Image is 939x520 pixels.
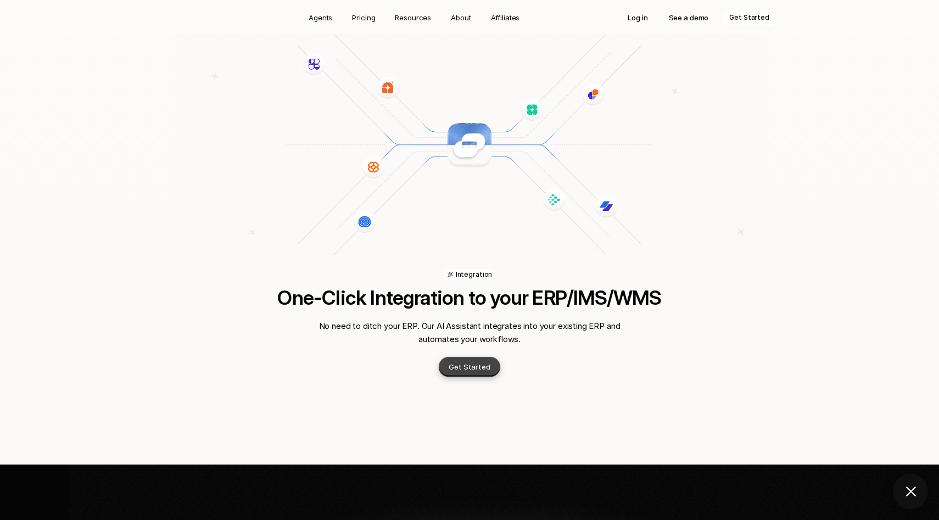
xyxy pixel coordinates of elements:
[439,357,500,377] a: Get Started
[352,12,375,23] p: Pricing
[491,12,520,23] p: Affiliates
[484,9,527,26] a: Affiliates
[451,12,471,23] p: About
[302,9,339,26] a: Agents
[388,9,438,26] a: Resources
[628,12,647,23] p: Log in
[456,270,493,279] p: Integration
[345,9,382,26] a: Pricing
[444,9,477,26] a: About
[620,9,655,26] a: Log in
[395,12,431,23] p: Resources
[316,320,623,346] p: No need to ditch your ERP. Our AI Assistant integrates into your existing ERP and automates your ...
[661,9,717,26] a: See a demo
[309,12,332,23] p: Agents
[228,287,711,309] h2: One-Click Integration to your ERP/IMS/WMS
[722,9,777,26] a: Get Started
[729,12,769,23] p: Get Started
[669,12,709,23] p: See a demo
[449,361,490,372] p: Get Started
